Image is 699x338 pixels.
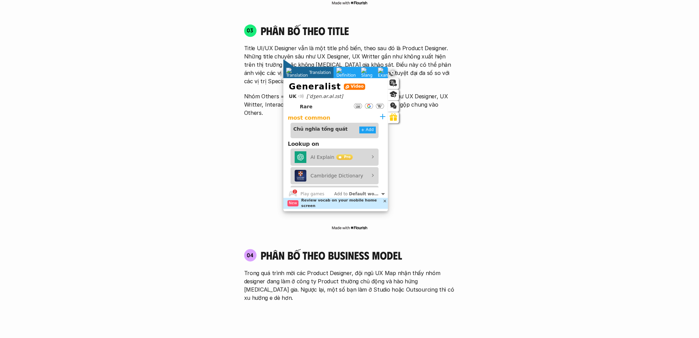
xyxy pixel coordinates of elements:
[331,225,368,230] img: Made with Flourish
[247,28,253,33] p: 03
[244,44,455,85] p: Title UI/UX Designer vẫn là một title phổ biến, theo sau đó là Product Designer. Những title chuy...
[247,252,254,258] p: 04
[244,92,455,117] p: Nhóm Others = 22 đều là Designer nhưng ở những vai trò như UX Designer, UX Writter, Interaction D...
[238,120,461,223] iframe: Interactive or visual content
[244,269,455,302] p: Trong quá trình mời các Product Designer, đội ngũ UX Map nhận thấy nhóm designer đang làm ở công ...
[261,24,455,37] h4: phân bố theo title
[261,249,402,262] h4: phân bố theo business model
